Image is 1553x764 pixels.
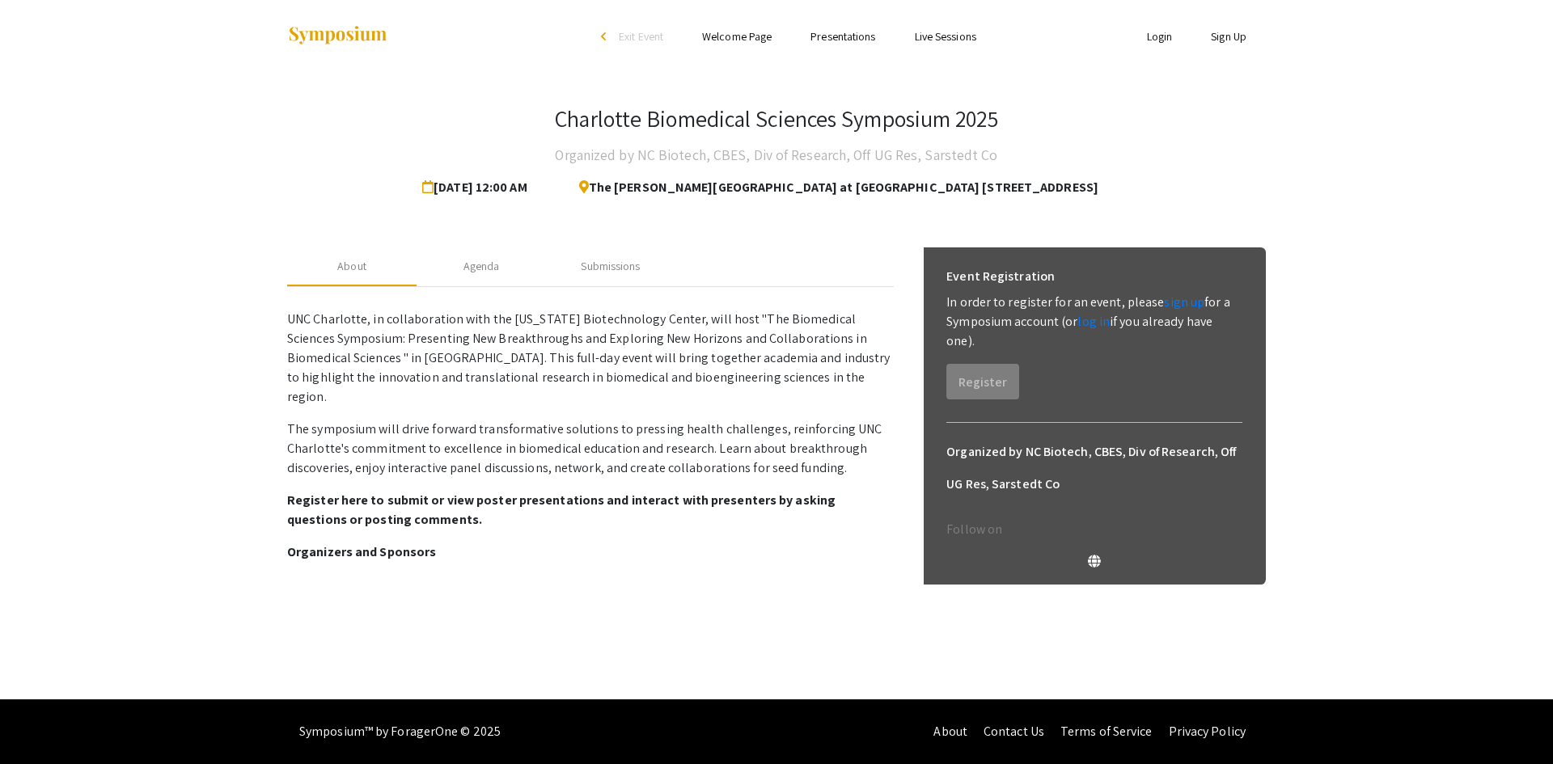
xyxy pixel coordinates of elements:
[810,29,875,44] a: Presentations
[566,171,1098,204] span: The [PERSON_NAME][GEOGRAPHIC_DATA] at [GEOGRAPHIC_DATA] [STREET_ADDRESS]
[984,723,1044,740] a: Contact Us
[287,420,894,478] p: The symposium will drive forward transformative solutions to pressing health challenges, reinforc...
[601,32,611,41] div: arrow_back_ios
[287,25,388,47] img: Symposium by ForagerOne
[581,258,640,275] div: Submissions
[946,293,1242,351] p: In order to register for an event, please for a Symposium account (or if you already have one).
[463,258,500,275] div: Agenda
[287,542,894,562] p: Organizers and Sponsors
[946,520,1242,539] p: Follow on
[1164,293,1204,310] a: sign up
[299,699,501,764] div: Symposium™ by ForagerOne © 2025
[337,258,366,275] div: About
[555,139,997,171] h4: Organized by NC Biotech, CBES, Div of Research, Off UG Res, Sarstedt Co
[946,436,1242,500] h6: Organized by NC Biotech, CBES, Div of Research, Off UG Res, Sarstedt Co
[1169,723,1246,740] a: Privacy Policy
[619,29,663,44] span: Exit Event
[1060,723,1153,740] a: Terms of Service
[287,492,836,528] strong: Register here to submit or view poster presentations and interact with presenters by asking quest...
[915,29,976,44] a: Live Sessions
[933,723,967,740] a: About
[1077,313,1110,330] a: log in
[287,310,894,407] p: UNC Charlotte, in collaboration with the [US_STATE] Biotechnology Center, will host "The Biomedic...
[555,105,997,133] h3: Charlotte Biomedical Sciences Symposium 2025
[702,29,772,44] a: Welcome Page
[946,260,1055,293] h6: Event Registration
[422,171,534,204] span: [DATE] 12:00 AM
[1211,29,1246,44] a: Sign Up
[946,364,1019,399] button: Register
[1147,29,1173,44] a: Login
